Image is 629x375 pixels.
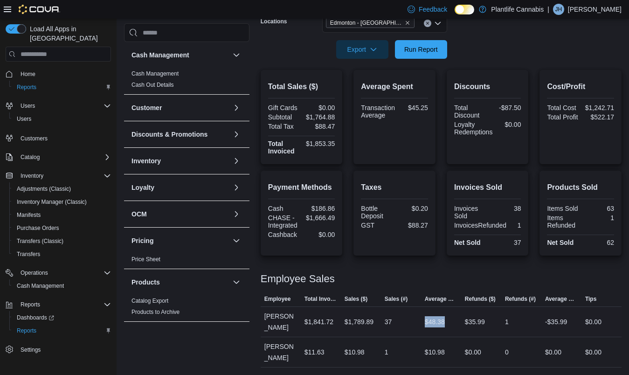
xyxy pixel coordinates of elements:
[9,208,115,222] button: Manifests
[26,24,111,43] span: Load All Apps in [GEOGRAPHIC_DATA]
[547,81,614,92] h2: Cost/Profit
[326,18,415,28] span: Edmonton - Jagare Ridge
[13,209,44,221] a: Manifests
[585,347,601,358] div: $0.00
[261,18,287,25] label: Locations
[231,155,242,167] button: Inventory
[17,211,41,219] span: Manifests
[131,236,229,245] button: Pricing
[21,102,35,110] span: Users
[547,4,549,15] p: |
[131,209,147,219] h3: OCM
[454,182,521,193] h2: Invoices Sold
[491,4,544,15] p: Plantlife Cannabis
[454,222,506,229] div: InvoicesRefunded
[2,131,115,145] button: Customers
[13,236,67,247] a: Transfers (Classic)
[21,346,41,354] span: Settings
[21,269,48,277] span: Operations
[361,205,393,220] div: Bottle Deposit
[231,129,242,140] button: Discounts & Promotions
[2,99,115,112] button: Users
[2,298,115,311] button: Reports
[396,222,428,229] div: $88.27
[17,327,36,334] span: Reports
[304,104,335,111] div: $0.00
[21,301,40,308] span: Reports
[17,100,39,111] button: Users
[131,236,153,245] h3: Pricing
[425,347,445,358] div: $10.98
[345,347,365,358] div: $10.98
[582,113,614,121] div: $522.17
[9,81,115,94] button: Reports
[490,205,521,212] div: 38
[131,183,154,192] h3: Loyalty
[304,140,335,147] div: $1,853.35
[465,316,485,327] div: $35.99
[425,316,445,327] div: $48.38
[261,273,335,285] h3: Employee Sales
[545,347,561,358] div: $0.00
[454,104,486,119] div: Total Discount
[547,205,579,212] div: Items Sold
[13,222,63,234] a: Purchase Orders
[547,214,579,229] div: Items Refunded
[395,40,447,59] button: Run Report
[231,277,242,288] button: Products
[582,214,614,222] div: 1
[261,337,301,367] div: [PERSON_NAME]
[268,81,335,92] h2: Total Sales ($)
[131,256,160,263] span: Price Sheet
[17,115,31,123] span: Users
[454,205,486,220] div: Invoices Sold
[13,183,111,194] span: Adjustments (Classic)
[547,113,579,121] div: Total Profit
[9,324,115,337] button: Reports
[545,316,567,327] div: -$35.99
[268,231,300,238] div: Cashback
[131,130,207,139] h3: Discounts & Promotions
[131,183,229,192] button: Loyalty
[455,5,474,14] input: Dark Mode
[585,316,601,327] div: $0.00
[124,68,249,94] div: Cash Management
[13,312,111,323] span: Dashboards
[17,198,87,206] span: Inventory Manager (Classic)
[9,195,115,208] button: Inventory Manager (Classic)
[345,295,367,303] span: Sales ($)
[13,82,40,93] a: Reports
[17,267,111,278] span: Operations
[13,312,58,323] a: Dashboards
[553,4,564,15] div: Jadian Hawk
[336,40,388,59] button: Export
[454,81,521,92] h2: Discounts
[268,123,300,130] div: Total Tax
[13,249,44,260] a: Transfers
[361,81,428,92] h2: Average Spent
[361,182,428,193] h2: Taxes
[17,170,47,181] button: Inventory
[13,325,111,336] span: Reports
[9,182,115,195] button: Adjustments (Classic)
[21,172,43,180] span: Inventory
[13,222,111,234] span: Purchase Orders
[17,69,39,80] a: Home
[231,235,242,246] button: Pricing
[17,83,36,91] span: Reports
[361,104,395,119] div: Transaction Average
[17,132,111,144] span: Customers
[304,113,335,121] div: $1,764.88
[131,70,179,77] span: Cash Management
[17,314,54,321] span: Dashboards
[555,4,562,15] span: JH
[17,170,111,181] span: Inventory
[2,343,115,356] button: Settings
[17,344,111,355] span: Settings
[505,316,509,327] div: 1
[2,266,115,279] button: Operations
[13,280,68,292] a: Cash Management
[13,196,90,208] a: Inventory Manager (Classic)
[342,40,383,59] span: Export
[345,316,373,327] div: $1,789.89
